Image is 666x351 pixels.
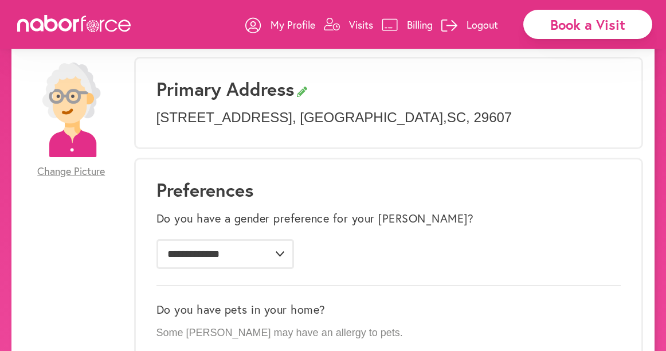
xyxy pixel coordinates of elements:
a: Billing [382,7,433,42]
label: Do you have a gender preference for your [PERSON_NAME]? [156,212,474,225]
p: My Profile [271,18,315,32]
div: Book a Visit [523,10,652,39]
p: Visits [349,18,373,32]
a: Visits [324,7,373,42]
img: efc20bcf08b0dac87679abea64c1faab.png [24,63,119,157]
p: [STREET_ADDRESS] , [GEOGRAPHIC_DATA] , SC , 29607 [156,110,621,126]
a: Logout [441,7,498,42]
h1: Preferences [156,179,621,201]
label: Do you have pets in your home? [156,303,326,317]
p: Billing [407,18,433,32]
a: My Profile [245,7,315,42]
p: Some [PERSON_NAME] may have an allergy to pets. [156,327,621,340]
p: Logout [467,18,498,32]
span: Change Picture [37,165,105,178]
h3: Primary Address [156,78,621,100]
